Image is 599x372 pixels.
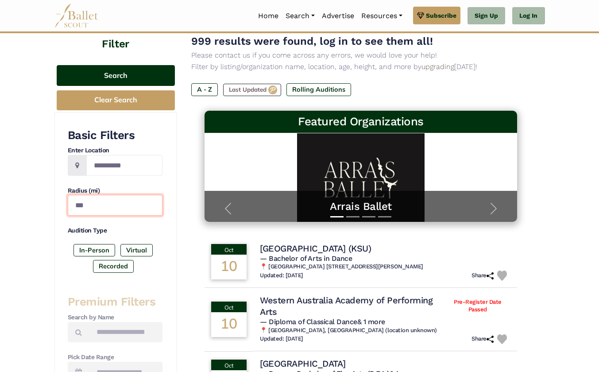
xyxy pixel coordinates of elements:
h4: Western Australia Academy of Performing Arts [260,294,445,318]
h3: Basic Filters [68,128,162,143]
h4: Pick Date Range [68,353,162,362]
div: 10 [211,255,247,279]
span: — Diploma of Classical Dance [260,318,385,326]
a: Resources [358,7,406,25]
h6: 📍 [GEOGRAPHIC_DATA], [GEOGRAPHIC_DATA] (location unknown) [260,327,510,334]
label: Last Updated [223,84,281,96]
h4: Audition Type [68,226,162,235]
h4: [GEOGRAPHIC_DATA] [260,358,345,369]
a: Sign Up [468,7,505,25]
button: Slide 4 [378,212,391,222]
a: Advertise [318,7,358,25]
label: Rolling Auditions [286,83,351,96]
span: Subscribe [426,11,456,20]
a: Home [255,7,282,25]
p: Filter by listing/organization name, location, age, height, and more by [DATE]! [191,61,531,73]
label: Virtual [120,244,153,256]
div: 10 [211,312,247,337]
h6: Updated: [DATE] [260,272,303,279]
a: Arrais Ballet [213,200,508,213]
a: & 1 more [357,318,385,326]
h4: Radius (mi) [68,186,162,195]
a: Log In [512,7,545,25]
h6: Share [471,335,494,343]
span: Pre-Register Date Passed [445,298,510,314]
button: Slide 1 [330,212,344,222]
span: — Bachelor of Arts in Dance [260,254,352,263]
h6: Updated: [DATE] [260,335,303,343]
h3: Premium Filters [68,294,162,310]
span: 999 results were found, log in to see them all! [191,35,433,47]
img: gem.svg [417,11,424,20]
input: Search by names... [89,322,162,343]
h4: Enter Location [68,146,162,155]
h6: Share [471,272,494,279]
h4: [GEOGRAPHIC_DATA] (KSU) [260,243,371,254]
button: Slide 3 [362,212,375,222]
a: upgrading [421,62,454,71]
label: Recorded [93,260,134,272]
a: Search [282,7,318,25]
a: Subscribe [413,7,460,24]
h6: 📍 [GEOGRAPHIC_DATA] [STREET_ADDRESS][PERSON_NAME] [260,263,510,271]
label: In-Person [73,244,115,256]
h4: Filter [54,19,177,52]
button: Slide 2 [346,212,359,222]
label: A - Z [191,83,218,96]
h4: Search by Name [68,313,162,322]
div: Oct [211,302,247,312]
div: Oct [211,360,247,370]
input: Location [86,155,162,176]
button: Clear Search [57,90,175,110]
div: Oct [211,244,247,255]
h3: Featured Organizations [212,114,510,129]
button: Search [57,65,175,86]
p: Please contact us if you come across any errors, we would love your help! [191,50,531,61]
